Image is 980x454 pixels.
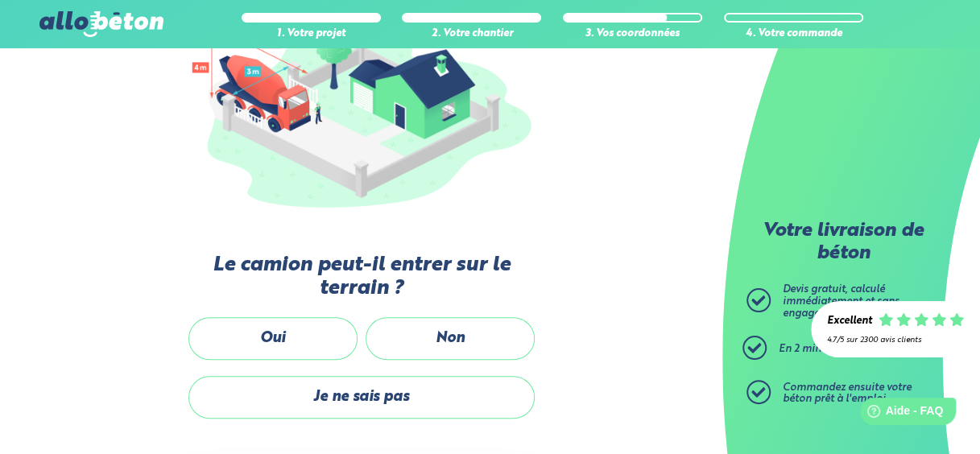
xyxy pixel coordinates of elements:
label: Oui [188,317,358,360]
label: Non [366,317,535,360]
div: 3. Vos coordonnées [563,28,702,40]
iframe: Help widget launcher [837,391,962,436]
label: Je ne sais pas [188,376,535,419]
img: allobéton [39,11,163,37]
div: 2. Votre chantier [402,28,541,40]
div: 1. Votre projet [242,28,381,40]
label: Le camion peut-il entrer sur le terrain ? [184,254,539,301]
div: 4. Votre commande [724,28,863,40]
